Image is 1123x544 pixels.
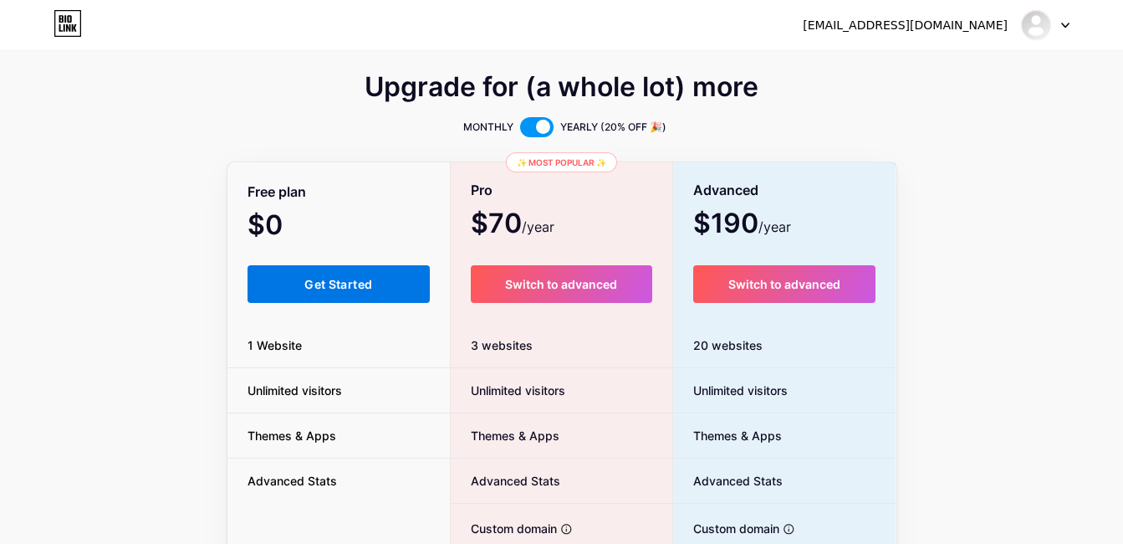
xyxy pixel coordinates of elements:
[463,119,513,136] span: MONTHLY
[506,152,617,172] div: ✨ Most popular ✨
[758,217,791,237] span: /year
[673,520,779,537] span: Custom domain
[673,323,896,368] div: 20 websites
[673,427,782,444] span: Themes & Apps
[365,77,758,97] span: Upgrade for (a whole lot) more
[451,382,565,399] span: Unlimited visitors
[248,265,431,303] button: Get Started
[248,177,306,207] span: Free plan
[227,472,357,490] span: Advanced Stats
[1020,9,1052,41] img: ryan21
[560,119,666,136] span: YEARLY (20% OFF 🎉)
[471,265,652,303] button: Switch to advanced
[673,472,783,490] span: Advanced Stats
[693,213,791,237] span: $190
[693,176,758,205] span: Advanced
[248,215,315,239] span: $0
[227,427,356,444] span: Themes & Apps
[227,336,322,354] span: 1 Website
[673,382,788,399] span: Unlimited visitors
[451,520,557,537] span: Custom domain
[227,382,362,399] span: Unlimited visitors
[451,323,672,368] div: 3 websites
[505,277,617,291] span: Switch to advanced
[522,217,554,237] span: /year
[451,427,559,444] span: Themes & Apps
[471,176,493,205] span: Pro
[728,277,840,291] span: Switch to advanced
[693,265,876,303] button: Switch to advanced
[803,17,1008,34] div: [EMAIL_ADDRESS][DOMAIN_NAME]
[471,213,554,237] span: $70
[304,277,372,291] span: Get Started
[451,472,560,490] span: Advanced Stats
